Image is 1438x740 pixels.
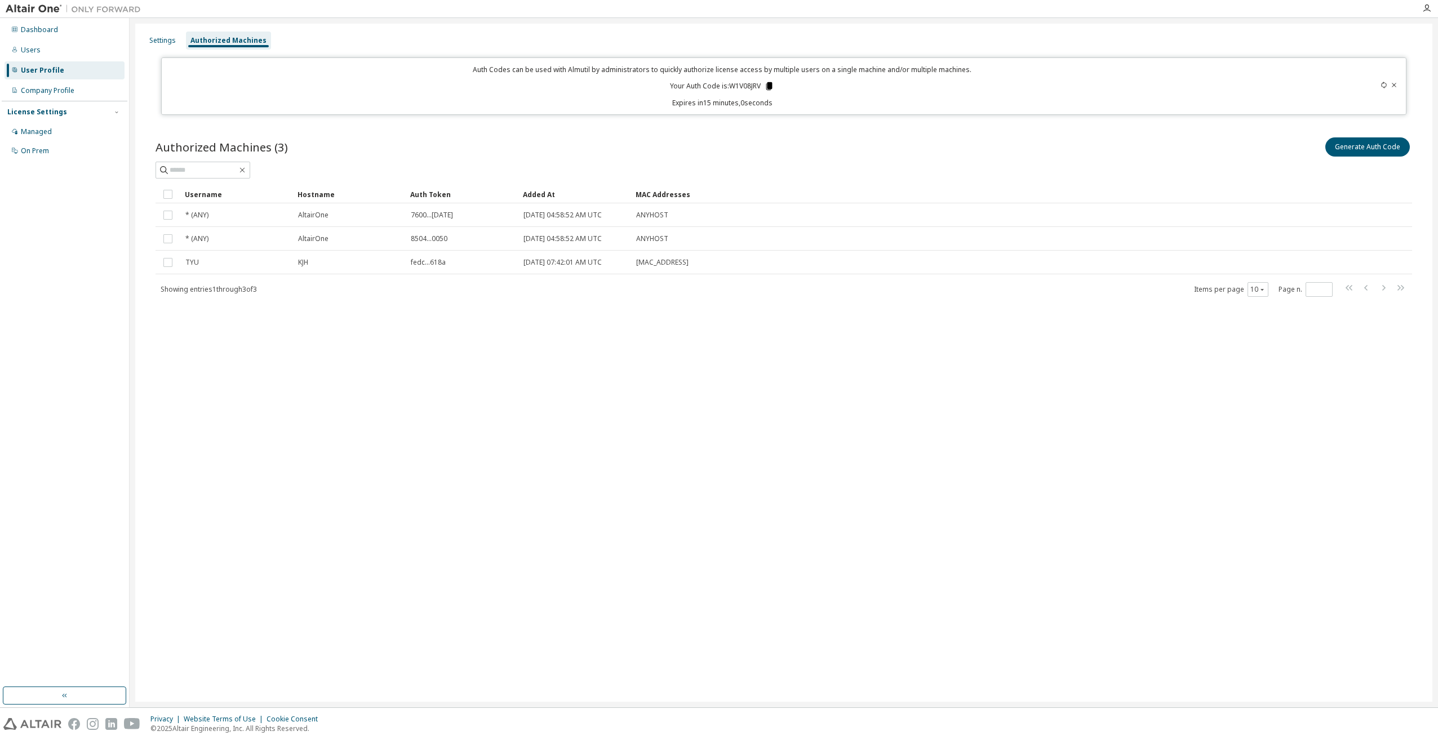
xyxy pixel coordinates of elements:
[3,718,61,730] img: altair_logo.svg
[411,211,453,220] span: 7600...[DATE]
[523,185,627,203] div: Added At
[1279,282,1333,297] span: Page n.
[21,25,58,34] div: Dashboard
[410,185,514,203] div: Auth Token
[87,718,99,730] img: instagram.svg
[298,211,329,220] span: AltairOne
[161,284,257,294] span: Showing entries 1 through 3 of 3
[21,46,41,55] div: Users
[185,185,289,203] div: Username
[184,715,267,724] div: Website Terms of Use
[523,258,602,267] span: [DATE] 07:42:01 AM UTC
[168,98,1276,108] p: Expires in 15 minutes, 0 seconds
[150,724,325,733] p: © 2025 Altair Engineering, Inc. All Rights Reserved.
[105,718,117,730] img: linkedin.svg
[1194,282,1268,297] span: Items per page
[124,718,140,730] img: youtube.svg
[156,139,288,155] span: Authorized Machines (3)
[1250,285,1266,294] button: 10
[21,66,64,75] div: User Profile
[21,146,49,155] div: On Prem
[636,211,668,220] span: ANYHOST
[298,234,329,243] span: AltairOne
[168,65,1276,74] p: Auth Codes can be used with Almutil by administrators to quickly authorize license access by mult...
[21,127,52,136] div: Managed
[411,234,447,243] span: 8504...0050
[68,718,80,730] img: facebook.svg
[636,234,668,243] span: ANYHOST
[267,715,325,724] div: Cookie Consent
[149,36,176,45] div: Settings
[190,36,267,45] div: Authorized Machines
[298,185,401,203] div: Hostname
[185,234,208,243] span: * (ANY)
[523,211,602,220] span: [DATE] 04:58:52 AM UTC
[636,185,1294,203] div: MAC Addresses
[298,258,308,267] span: KJH
[1325,137,1410,157] button: Generate Auth Code
[7,108,67,117] div: License Settings
[411,258,446,267] span: fedc...618a
[670,81,774,91] p: Your Auth Code is: W1V08JRV
[523,234,602,243] span: [DATE] 04:58:52 AM UTC
[185,211,208,220] span: * (ANY)
[150,715,184,724] div: Privacy
[21,86,74,95] div: Company Profile
[185,258,199,267] span: TYU
[6,3,147,15] img: Altair One
[636,258,689,267] span: [MAC_ADDRESS]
